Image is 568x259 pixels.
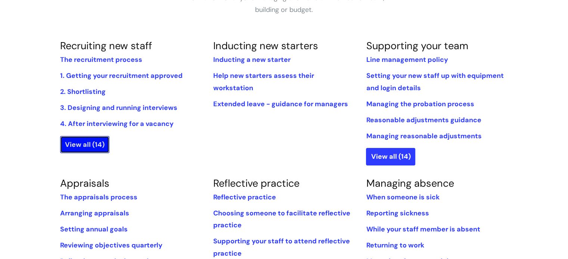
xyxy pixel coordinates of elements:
[366,225,480,234] a: While‌ ‌your‌ ‌staff‌ ‌member‌ ‌is‌ ‌absent‌
[366,116,481,124] a: Reasonable adjustments guidance
[60,39,152,52] a: Recruiting new staff
[366,39,468,52] a: Supporting your team
[366,71,503,92] a: Setting your new staff up with equipment and login details
[366,241,424,250] a: Returning to work
[213,193,276,202] a: Reflective practice
[60,87,106,96] a: 2. Shortlisting
[366,177,454,190] a: Managing absence
[213,209,350,230] a: Choosing someone to facilitate reflective practice
[366,132,481,140] a: Managing reasonable adjustments
[60,209,129,218] a: Arranging appraisals
[60,55,142,64] a: The recruitment process
[60,193,137,202] a: The appraisals process
[60,136,109,153] a: View all (14)
[60,177,109,190] a: Appraisals
[366,148,415,165] a: View all (14)
[60,103,177,112] a: 3. Designing and running interviews
[213,237,350,258] a: Supporting your staff to attend reflective practice
[366,193,439,202] a: When someone is sick
[213,55,290,64] a: Inducting a new starter
[366,100,474,108] a: Managing the probation process
[366,55,448,64] a: Line management policy
[60,119,174,128] a: 4. After interviewing for a vacancy
[60,241,162,250] a: Reviewing objectives quarterly
[213,100,348,108] a: Extended leave - guidance for managers
[213,71,314,92] a: Help new starters assess their workstation
[213,177,299,190] a: Reflective practice
[213,39,318,52] a: Inducting new starters
[60,71,183,80] a: 1. Getting your recruitment approved
[60,225,128,234] a: Setting annual goals
[366,209,429,218] a: Reporting sickness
